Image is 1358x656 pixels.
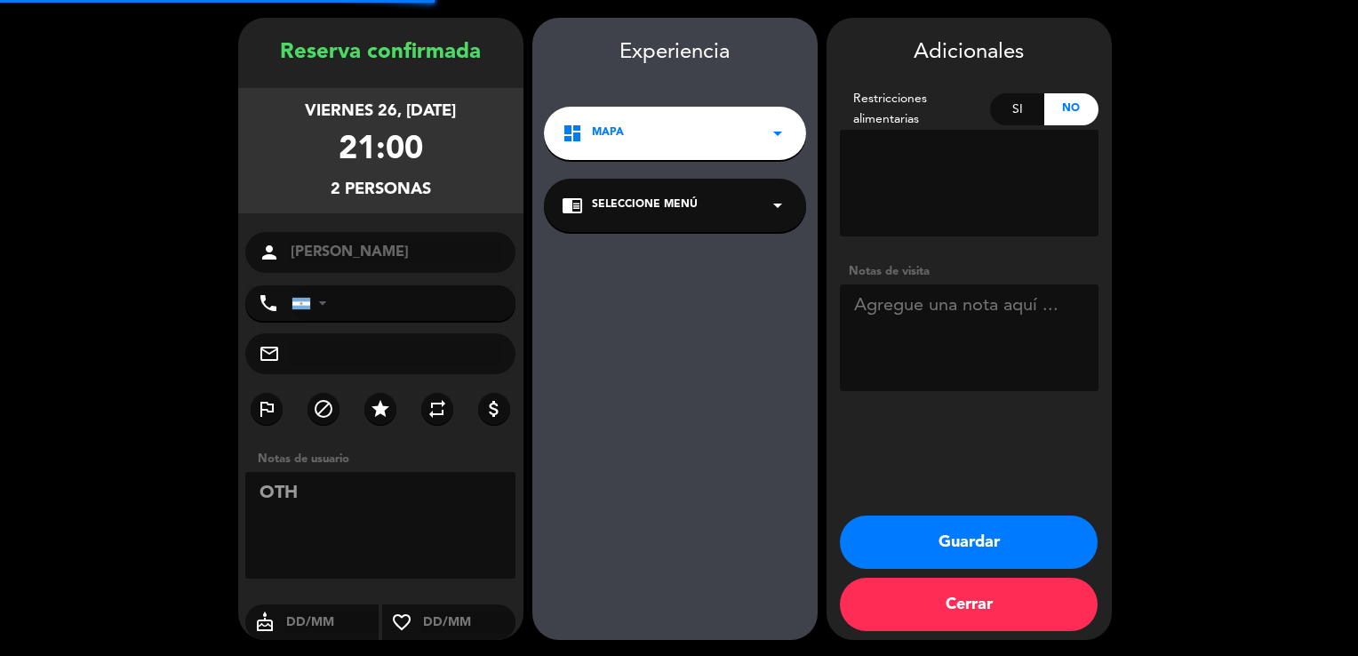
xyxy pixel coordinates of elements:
div: Notas de visita [840,262,1098,281]
div: 2 personas [331,177,431,203]
i: arrow_drop_down [767,123,788,144]
div: Experiencia [532,36,818,70]
button: Guardar [840,516,1098,569]
i: phone [258,292,279,314]
i: repeat [427,398,448,420]
button: Cerrar [840,578,1098,631]
div: Notas de usuario [249,450,523,468]
input: DD/MM [284,612,379,634]
div: viernes 26, [DATE] [305,99,456,124]
i: block [313,398,334,420]
i: chrome_reader_mode [562,195,583,216]
div: Restricciones alimentarias [840,89,991,130]
span: Seleccione Menú [592,196,698,214]
i: star [370,398,391,420]
div: Adicionales [840,36,1098,70]
div: 21:00 [339,124,423,177]
i: attach_money [483,398,505,420]
div: Reserva confirmada [238,36,523,70]
i: dashboard [562,123,583,144]
i: person [259,242,280,263]
div: Argentina: +54 [292,286,333,320]
span: MAPA [592,124,624,142]
i: mail_outline [259,343,280,364]
i: outlined_flag [256,398,277,420]
input: DD/MM [421,612,516,634]
i: favorite_border [382,612,421,633]
div: No [1044,93,1098,125]
i: cake [245,612,284,633]
div: Si [990,93,1044,125]
i: arrow_drop_down [767,195,788,216]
